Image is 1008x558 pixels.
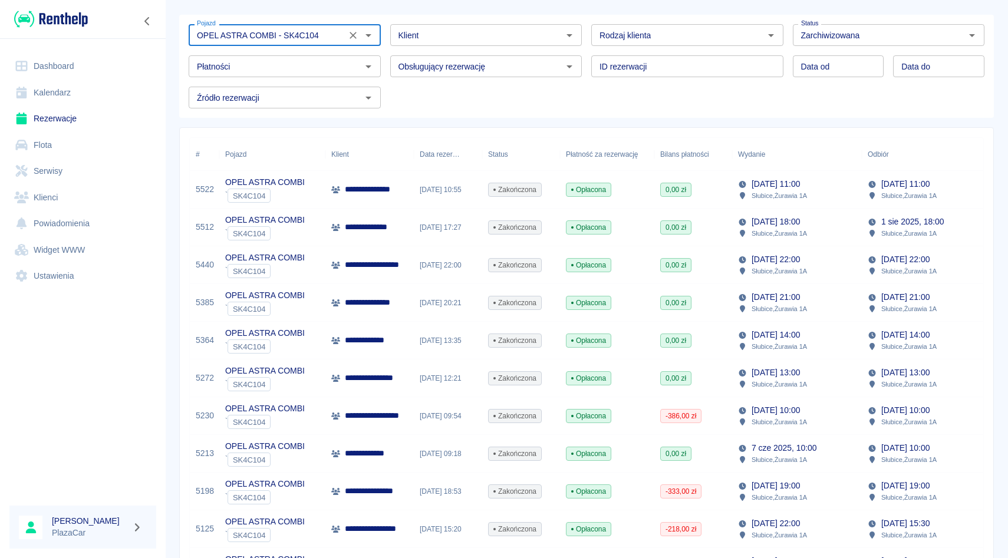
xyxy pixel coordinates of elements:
span: 0,00 zł [661,298,691,308]
div: [DATE] 12:21 [414,359,482,397]
div: ` [225,490,305,504]
span: -218,00 zł [661,524,701,534]
a: 5512 [196,221,214,233]
button: Sort [889,146,905,163]
span: Opłacona [566,260,611,270]
div: Status [488,138,508,171]
button: Otwórz [561,58,578,75]
p: OPEL ASTRA COMBI [225,327,305,339]
div: [DATE] 09:54 [414,397,482,435]
span: 0,00 zł [661,448,691,459]
span: SK4C104 [228,191,270,200]
p: Słubice , Żurawia 1A [752,379,807,389]
p: Słubice , Żurawia 1A [752,530,807,540]
p: Słubice , Żurawia 1A [881,379,937,389]
label: Status [801,19,819,28]
span: SK4C104 [228,455,270,464]
span: SK4C104 [228,229,270,238]
div: ` [225,339,305,354]
a: 5125 [196,523,214,535]
a: 5440 [196,259,214,271]
span: Zakończona [489,184,541,195]
button: Otwórz [360,58,377,75]
p: Słubice , Żurawia 1A [752,303,807,314]
p: [DATE] 18:00 [752,216,800,228]
div: ` [225,415,305,429]
span: Opłacona [566,298,611,308]
span: Opłacona [566,411,611,421]
span: 0,00 zł [661,222,691,233]
p: OPEL ASTRA COMBI [225,214,305,226]
button: Otwórz [561,27,578,44]
a: Powiadomienia [9,210,156,237]
div: Odbiór [868,138,889,171]
div: Bilans płatności [654,138,732,171]
div: Pojazd [219,138,325,171]
div: Wydanie [732,138,862,171]
span: 0,00 zł [661,184,691,195]
p: [DATE] 13:00 [752,367,800,379]
a: 5213 [196,447,214,460]
span: Opłacona [566,486,611,497]
button: Otwórz [360,90,377,106]
span: Opłacona [566,184,611,195]
div: Płatność za rezerwację [560,138,654,171]
p: [DATE] 14:00 [881,329,930,341]
a: 5522 [196,183,214,196]
span: SK4C104 [228,531,270,540]
div: ` [225,189,305,203]
a: Dashboard [9,53,156,80]
p: 7 cze 2025, 10:00 [752,442,816,454]
a: 5198 [196,485,214,497]
p: Słubice , Żurawia 1A [881,492,937,503]
a: Serwisy [9,158,156,184]
p: [DATE] 10:00 [881,442,930,454]
p: Słubice , Żurawia 1A [881,228,937,239]
span: Zakończona [489,486,541,497]
p: [DATE] 11:00 [752,178,800,190]
span: Zakończona [489,411,541,421]
p: Słubice , Żurawia 1A [881,454,937,465]
span: Opłacona [566,335,611,346]
a: Kalendarz [9,80,156,106]
div: Bilans płatności [660,138,709,171]
span: Zakończona [489,524,541,534]
span: -386,00 zł [661,411,701,421]
div: Klient [331,138,349,171]
p: [DATE] 13:00 [881,367,930,379]
div: # [196,138,200,171]
h6: [PERSON_NAME] [52,515,127,527]
span: Opłacona [566,373,611,384]
p: [DATE] 14:00 [752,329,800,341]
span: SK4C104 [228,342,270,351]
p: Słubice , Żurawia 1A [752,341,807,352]
p: OPEL ASTRA COMBI [225,176,305,189]
span: Opłacona [566,448,611,459]
a: 5385 [196,296,214,309]
div: [DATE] 20:21 [414,284,482,322]
button: Otwórz [964,27,980,44]
p: [DATE] 19:00 [881,480,930,492]
div: Pojazd [225,138,246,171]
span: Zakończona [489,298,541,308]
p: Słubice , Żurawia 1A [752,492,807,503]
span: 0,00 zł [661,335,691,346]
div: [DATE] 17:27 [414,209,482,246]
p: Słubice , Żurawia 1A [881,417,937,427]
p: [DATE] 21:00 [752,291,800,303]
a: Flota [9,132,156,159]
p: [DATE] 15:30 [881,517,930,530]
a: 5272 [196,372,214,384]
input: DD.MM.YYYY [893,55,984,77]
input: DD.MM.YYYY [793,55,884,77]
button: Otwórz [360,27,377,44]
p: 1 sie 2025, 18:00 [881,216,944,228]
div: [DATE] 18:53 [414,473,482,510]
a: 5230 [196,410,214,422]
button: Wyczyść [345,27,361,44]
p: [DATE] 10:00 [881,404,930,417]
label: Pojazd [197,19,216,28]
p: Słubice , Żurawia 1A [881,341,937,352]
div: Płatność za rezerwację [566,138,638,171]
p: OPEL ASTRA COMBI [225,478,305,490]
